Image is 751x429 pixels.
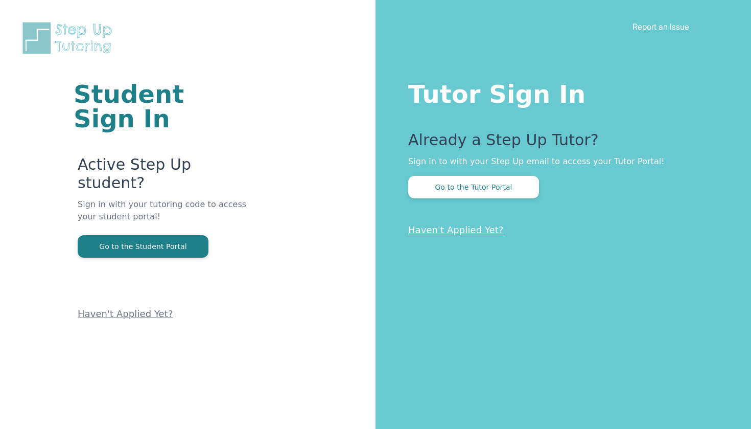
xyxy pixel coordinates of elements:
[408,155,710,168] p: Sign in to with your Step Up email to access your Tutor Portal!
[78,235,208,258] button: Go to the Student Portal
[408,182,539,192] a: Go to the Tutor Portal
[408,176,539,198] button: Go to the Tutor Portal
[20,20,119,56] img: Step Up Tutoring horizontal logo
[408,224,504,235] a: Haven't Applied Yet?
[408,78,710,106] h1: Tutor Sign In
[78,155,253,198] p: Active Step Up student?
[408,131,710,155] p: Already a Step Up Tutor?
[78,241,208,251] a: Go to the Student Portal
[78,198,253,235] p: Sign in with your tutoring code to access your student portal!
[74,82,253,131] h1: Student Sign In
[78,308,173,319] a: Haven't Applied Yet?
[632,21,689,32] a: Report an Issue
